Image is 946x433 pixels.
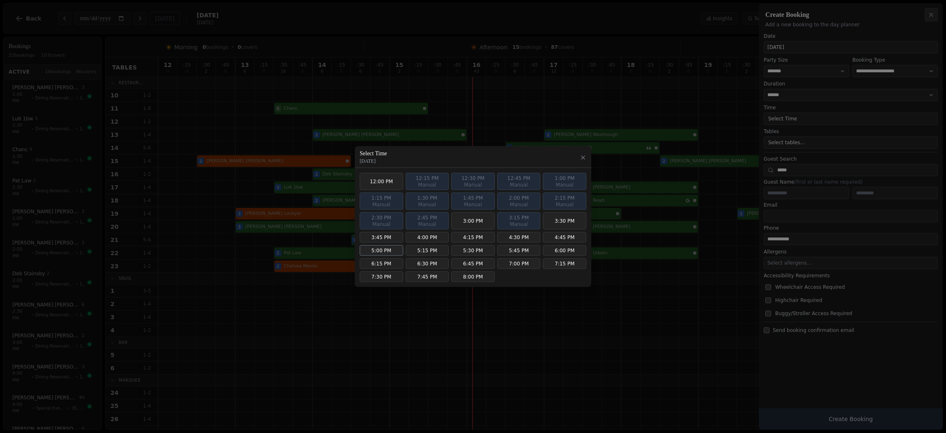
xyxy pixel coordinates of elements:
span: Manual [456,201,490,208]
button: 8:00 PM [451,272,495,282]
button: 5:45 PM [497,245,541,256]
p: [DATE] [360,158,387,164]
button: 12:45 PMManual [497,173,541,190]
button: 3:15 PMManual [497,212,541,230]
button: 1:30 PMManual [406,193,449,210]
button: 3:45 PM [360,232,403,243]
span: Manual [410,201,445,208]
button: 12:00 PM [360,173,403,190]
h3: Select Time [360,150,387,158]
button: 4:30 PM [497,232,541,243]
button: 1:15 PMManual [360,193,403,210]
button: 2:15 PMManual [543,193,586,210]
span: Manual [410,182,445,188]
button: 6:45 PM [451,258,495,269]
button: 4:15 PM [451,232,495,243]
button: 12:15 PMManual [406,173,449,190]
button: 6:00 PM [543,245,586,256]
button: 7:30 PM [360,272,403,282]
button: 2:45 PMManual [406,212,449,230]
button: 1:00 PMManual [543,173,586,190]
button: 6:30 PM [406,258,449,269]
span: Manual [547,201,582,208]
span: Manual [456,182,490,188]
span: Manual [364,221,399,228]
button: 4:00 PM [406,232,449,243]
button: 7:45 PM [406,272,449,282]
button: 12:30 PMManual [451,173,495,190]
button: 3:30 PM [543,212,586,230]
button: 1:45 PMManual [451,193,495,210]
span: Manual [547,182,582,188]
button: 7:15 PM [543,258,586,269]
button: 7:00 PM [497,258,541,269]
span: Manual [502,201,536,208]
span: Manual [364,201,399,208]
button: 2:00 PMManual [497,193,541,210]
button: 3:00 PM [451,212,495,230]
button: 4:45 PM [543,232,586,243]
span: Manual [502,221,536,228]
button: 5:30 PM [451,245,495,256]
button: 6:15 PM [360,258,403,269]
button: 2:30 PMManual [360,212,403,230]
span: Manual [410,221,445,228]
span: Manual [502,182,536,188]
button: 5:15 PM [406,245,449,256]
button: 5:00 PM [360,245,403,256]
